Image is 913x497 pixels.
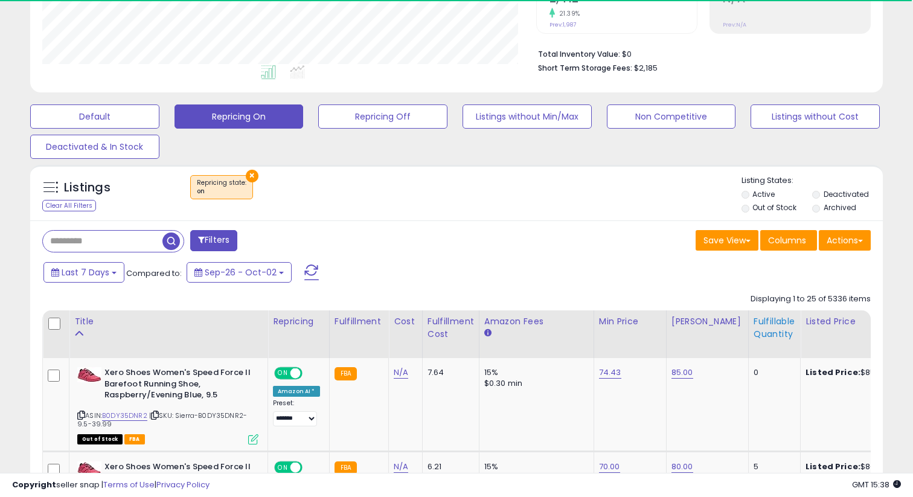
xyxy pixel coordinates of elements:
[103,479,155,490] a: Terms of Use
[428,367,470,378] div: 7.64
[751,293,871,305] div: Displaying 1 to 25 of 5336 items
[819,230,871,251] button: Actions
[62,266,109,278] span: Last 7 Days
[696,230,758,251] button: Save View
[599,315,661,328] div: Min Price
[806,367,860,378] b: Listed Price:
[124,434,145,444] span: FBA
[74,315,263,328] div: Title
[273,315,324,328] div: Repricing
[104,367,251,404] b: Xero Shoes Women's Speed Force II Barefoot Running Shoe, Raspberry/Evening Blue, 9.5
[42,200,96,211] div: Clear All Filters
[205,266,277,278] span: Sep-26 - Oct-02
[806,367,906,378] div: $85.00
[754,367,791,378] div: 0
[760,230,817,251] button: Columns
[768,234,806,246] span: Columns
[77,367,258,443] div: ASIN:
[43,262,124,283] button: Last 7 Days
[197,187,246,196] div: on
[394,461,408,473] a: N/A
[12,479,210,491] div: seller snap | |
[806,315,910,328] div: Listed Price
[538,49,620,59] b: Total Inventory Value:
[12,479,56,490] strong: Copyright
[607,104,736,129] button: Non Competitive
[742,175,883,187] p: Listing States:
[197,178,246,196] span: Repricing state :
[484,328,492,339] small: Amazon Fees.
[273,399,320,426] div: Preset:
[335,367,357,380] small: FBA
[77,434,123,444] span: All listings that are currently out of stock and unavailable for purchase on Amazon
[30,135,159,159] button: Deactivated & In Stock
[671,367,693,379] a: 85.00
[599,461,620,473] a: 70.00
[484,367,585,378] div: 15%
[428,315,474,341] div: Fulfillment Cost
[484,315,589,328] div: Amazon Fees
[752,202,796,213] label: Out of Stock
[599,367,621,379] a: 74.43
[190,230,237,251] button: Filters
[634,62,658,74] span: $2,185
[671,315,743,328] div: [PERSON_NAME]
[806,461,860,472] b: Listed Price:
[301,368,320,379] span: OFF
[555,9,580,18] small: 21.39%
[30,104,159,129] button: Default
[77,367,101,382] img: 41zZgnbeFPL._SL40_.jpg
[852,479,901,490] span: 2025-10-10 15:38 GMT
[275,368,290,379] span: ON
[77,411,247,429] span: | SKU: Sierra-B0DY35DNR2-9.5-39.99
[752,189,775,199] label: Active
[824,189,869,199] label: Deactivated
[187,262,292,283] button: Sep-26 - Oct-02
[126,268,182,279] span: Compared to:
[463,104,592,129] button: Listings without Min/Max
[538,46,862,60] li: $0
[549,21,576,28] small: Prev: 1,987
[156,479,210,490] a: Privacy Policy
[246,170,258,182] button: ×
[64,179,111,196] h5: Listings
[671,461,693,473] a: 80.00
[723,21,746,28] small: Prev: N/A
[394,367,408,379] a: N/A
[824,202,856,213] label: Archived
[394,315,417,328] div: Cost
[273,386,320,397] div: Amazon AI *
[318,104,447,129] button: Repricing Off
[754,315,795,341] div: Fulfillable Quantity
[335,315,383,328] div: Fulfillment
[102,411,147,421] a: B0DY35DNR2
[538,63,632,73] b: Short Term Storage Fees:
[175,104,304,129] button: Repricing On
[484,378,585,389] div: $0.30 min
[751,104,880,129] button: Listings without Cost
